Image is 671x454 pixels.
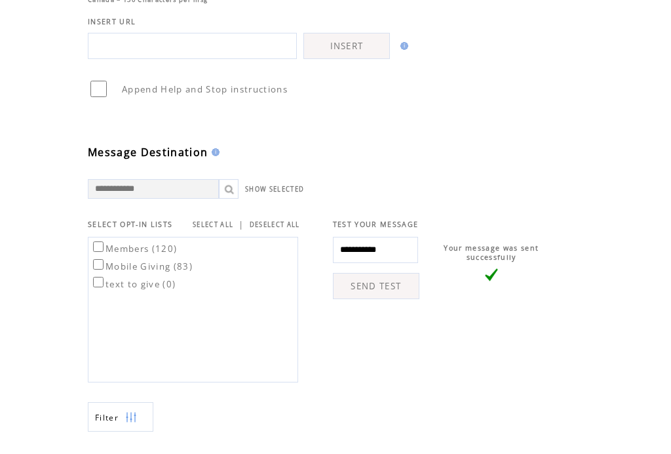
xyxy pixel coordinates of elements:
a: SHOW SELECTED [245,185,304,194]
a: INSERT [303,33,390,59]
label: text to give (0) [90,278,176,290]
a: DESELECT ALL [250,220,300,229]
a: SELECT ALL [193,220,233,229]
input: text to give (0) [93,277,104,287]
span: Message Destination [88,145,208,159]
img: vLarge.png [485,268,498,281]
span: INSERT URL [88,17,136,26]
img: help.gif [396,42,408,50]
a: SEND TEST [333,273,419,299]
label: Mobile Giving (83) [90,260,193,272]
span: TEST YOUR MESSAGE [333,220,419,229]
span: Your message was sent successfully [444,243,539,262]
input: Members (120) [93,241,104,252]
img: help.gif [208,148,220,156]
label: Members (120) [90,243,177,255]
input: Mobile Giving (83) [93,259,104,270]
span: SELECT OPT-IN LISTS [88,220,172,229]
span: Show filters [95,412,119,423]
span: | [239,218,244,230]
a: Filter [88,402,153,432]
span: Append Help and Stop instructions [122,83,288,95]
img: filters.png [125,403,137,432]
